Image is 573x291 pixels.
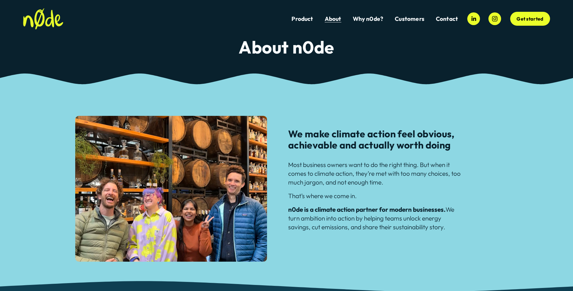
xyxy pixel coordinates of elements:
h2: About n0de [75,38,498,57]
a: folder dropdown [395,15,424,23]
strong: n0de is a climate action partner for modern businesses. [288,205,446,213]
a: Contact [436,15,458,23]
a: LinkedIn [467,12,480,25]
p: We turn ambition into action by helping teams unlock energy savings, cut emissions, and share the... [288,205,462,231]
span: Customers [395,15,424,22]
h3: We make climate action feel obvious, achievable and actually worth doing [288,128,462,151]
p: Most business owners want to do the right thing. But when it comes to climate action, they’re met... [288,160,462,187]
a: Get started [510,12,550,26]
a: Why n0de? [353,15,384,23]
a: Instagram [488,12,501,25]
a: Product [291,15,313,23]
iframe: Chat Widget [543,262,573,291]
img: n0de [23,8,63,30]
p: That’s where we come in. [288,191,462,200]
a: About [325,15,341,23]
